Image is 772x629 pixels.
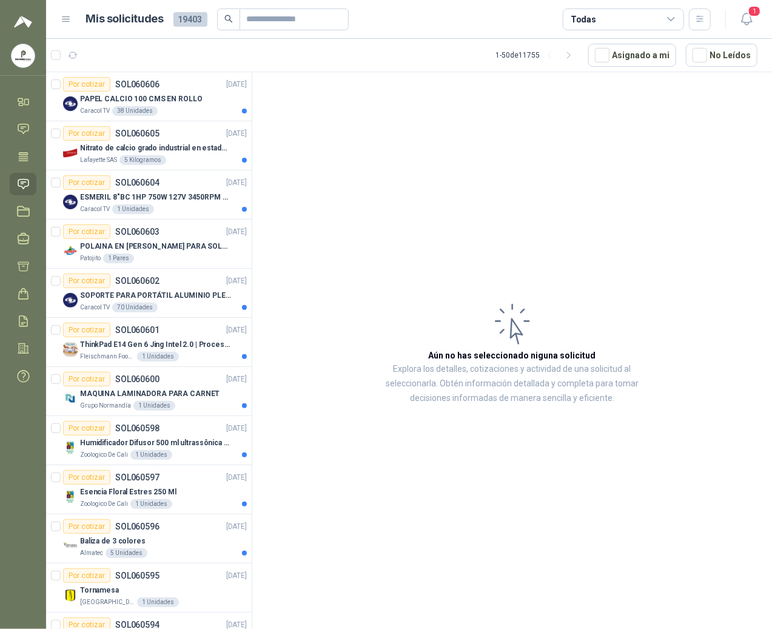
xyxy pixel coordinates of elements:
p: [DATE] [226,275,247,287]
p: [DATE] [226,226,247,238]
p: Lafayette SAS [80,155,117,165]
p: [DATE] [226,79,247,90]
a: Por cotizarSOL060598[DATE] Company LogoHumidificador Difusor 500 ml ultrassônica Residencial Ultr... [46,416,252,465]
div: Por cotizar [63,519,110,534]
p: [DATE] [226,374,247,385]
p: Patojito [80,254,101,263]
div: Por cotizar [63,224,110,239]
p: SOL060605 [115,129,159,138]
p: Caracol TV [80,106,110,116]
span: search [224,15,233,23]
div: Por cotizar [63,126,110,141]
div: 1 Unidades [112,204,154,214]
a: Por cotizarSOL060596[DATE] Company LogoBaliza de 3 coloresAlmatec5 Unidades [46,514,252,563]
div: Por cotizar [63,421,110,436]
p: Fleischmann Foods S.A. [80,352,135,362]
p: Caracol TV [80,204,110,214]
img: Company Logo [63,539,78,553]
span: 1 [748,5,761,17]
p: [DATE] [226,423,247,434]
p: [DATE] [226,472,247,483]
img: Company Logo [63,195,78,209]
p: Humidificador Difusor 500 ml ultrassônica Residencial Ultrassônico 500ml con voltaje de blanco [80,437,231,449]
p: [DATE] [226,521,247,533]
p: SOL060606 [115,80,159,89]
div: Por cotizar [63,372,110,386]
p: Explora los detalles, cotizaciones y actividad de una solicitud al seleccionarla. Obtén informaci... [374,362,651,406]
div: Por cotizar [63,274,110,288]
p: SOL060604 [115,178,159,187]
p: SOL060601 [115,326,159,334]
img: Company Logo [63,96,78,111]
a: Por cotizarSOL060603[DATE] Company LogoPOLAINA EN [PERSON_NAME] PARA SOLDADOR / ADJUNTAR FICHA TE... [46,220,252,269]
p: SOL060602 [115,277,159,285]
p: [DATE] [226,570,247,582]
img: Logo peakr [14,15,32,29]
p: ESMERIL 8"BC 1HP 750W 127V 3450RPM URREA [80,192,231,203]
div: Por cotizar [63,323,110,337]
a: Por cotizarSOL060604[DATE] Company LogoESMERIL 8"BC 1HP 750W 127V 3450RPM URREACaracol TV1 Unidades [46,170,252,220]
div: 1 Unidades [130,499,172,509]
p: Caracol TV [80,303,110,312]
img: Company Logo [63,391,78,406]
img: Company Logo [12,44,35,67]
p: Zoologico De Cali [80,499,128,509]
a: Por cotizarSOL060597[DATE] Company LogoEsencia Floral Estres 250 MlZoologico De Cali1 Unidades [46,465,252,514]
p: SOL060595 [115,571,159,580]
h3: Aún no has seleccionado niguna solicitud [429,349,596,362]
div: 1 Unidades [130,450,172,460]
a: Por cotizarSOL060606[DATE] Company LogoPAPEL CALCIO 100 CMS EN ROLLOCaracol TV38 Unidades [46,72,252,121]
span: 19403 [173,12,207,27]
a: Por cotizarSOL060601[DATE] Company LogoThinkPad E14 Gen 6 Jing Intel 2.0 | Procesador Intel Core ... [46,318,252,367]
div: 1 Unidades [137,597,179,607]
div: Todas [571,13,596,26]
p: Tornamesa [80,585,119,596]
div: Por cotizar [63,175,110,190]
div: 38 Unidades [112,106,158,116]
img: Company Logo [63,293,78,308]
div: 5 Kilogramos [119,155,166,165]
p: Esencia Floral Estres 250 Ml [80,486,176,498]
img: Company Logo [63,588,78,602]
p: [GEOGRAPHIC_DATA] [80,597,135,607]
div: Por cotizar [63,77,110,92]
p: SOL060596 [115,522,159,531]
div: 5 Unidades [106,548,147,558]
p: ThinkPad E14 Gen 6 Jing Intel 2.0 | Procesador Intel Core Ultra 5 125U ( 12 [80,339,231,351]
a: Por cotizarSOL060605[DATE] Company LogoNitrato de calcio grado industrial en estado solidoLafayet... [46,121,252,170]
p: SOL060600 [115,375,159,383]
button: 1 [736,8,757,30]
a: Por cotizarSOL060602[DATE] Company LogoSOPORTE PARA PORTÁTIL ALUMINIO PLEGABLE VTACaracol TV70 Un... [46,269,252,318]
p: Nitrato de calcio grado industrial en estado solido [80,143,231,154]
div: Por cotizar [63,470,110,485]
div: 1 Unidades [133,401,175,411]
p: SOL060598 [115,424,159,432]
p: Grupo Normandía [80,401,131,411]
div: 70 Unidades [112,303,158,312]
img: Company Logo [63,440,78,455]
p: [DATE] [226,128,247,140]
p: POLAINA EN [PERSON_NAME] PARA SOLDADOR / ADJUNTAR FICHA TECNICA [80,241,231,252]
a: Por cotizarSOL060595[DATE] Company LogoTornamesa[GEOGRAPHIC_DATA]1 Unidades [46,563,252,613]
a: Por cotizarSOL060600[DATE] Company LogoMAQUINA LAMINADORA PARA CARNETGrupo Normandía1 Unidades [46,367,252,416]
p: [DATE] [226,177,247,189]
p: PAPEL CALCIO 100 CMS EN ROLLO [80,93,203,105]
p: SOL060603 [115,227,159,236]
div: Por cotizar [63,568,110,583]
p: Zoologico De Cali [80,450,128,460]
img: Company Logo [63,146,78,160]
p: SOL060594 [115,621,159,629]
img: Company Logo [63,244,78,258]
div: 1 - 50 de 11755 [495,45,579,65]
div: 1 Unidades [137,352,179,362]
img: Company Logo [63,342,78,357]
p: Almatec [80,548,103,558]
p: Baliza de 3 colores [80,536,146,547]
div: 1 Pares [103,254,134,263]
h1: Mis solicitudes [86,10,164,28]
p: [DATE] [226,325,247,336]
img: Company Logo [63,489,78,504]
p: SOPORTE PARA PORTÁTIL ALUMINIO PLEGABLE VTA [80,290,231,301]
p: SOL060597 [115,473,159,482]
p: MAQUINA LAMINADORA PARA CARNET [80,388,220,400]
